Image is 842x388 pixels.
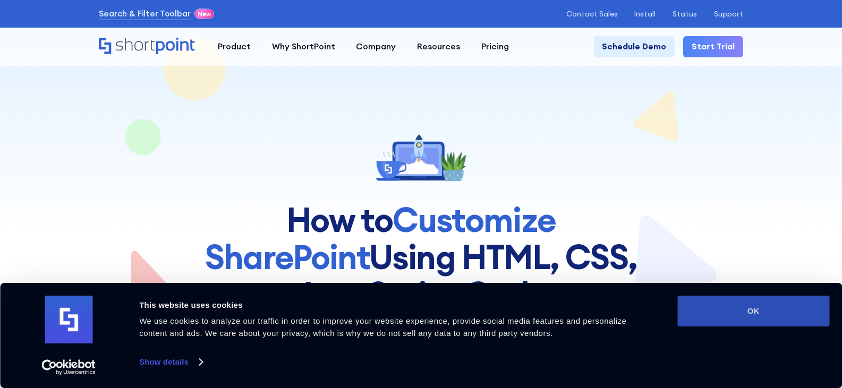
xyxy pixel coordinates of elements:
[99,38,197,56] a: Home
[673,10,697,18] a: Status
[207,36,261,57] a: Product
[406,36,471,57] a: Resources
[139,316,626,338] span: We use cookies to analyze our traffic in order to improve your website experience, provide social...
[346,36,407,57] a: Company
[356,40,396,53] div: Company
[45,296,92,343] img: logo
[218,40,251,53] div: Product
[651,265,842,388] iframe: Chat Widget
[566,10,618,18] a: Contact Sales
[683,36,743,57] a: Start Trial
[99,7,190,20] a: Search & Filter Toolbar
[714,10,743,18] a: Support
[594,36,675,57] a: Schedule Demo
[168,202,674,313] h1: How to Using HTML, CSS, JavaScript Code
[261,36,346,57] a: Why ShortPoint
[471,36,520,57] a: Pricing
[417,40,460,53] div: Resources
[139,354,202,370] a: Show details
[205,199,556,278] span: Customize SharePoint
[677,296,829,326] button: OK
[634,10,656,18] a: Install
[22,359,115,375] a: Usercentrics Cookiebot - opens in a new window
[272,40,335,53] div: Why ShortPoint
[139,299,653,312] div: This website uses cookies
[481,40,509,53] div: Pricing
